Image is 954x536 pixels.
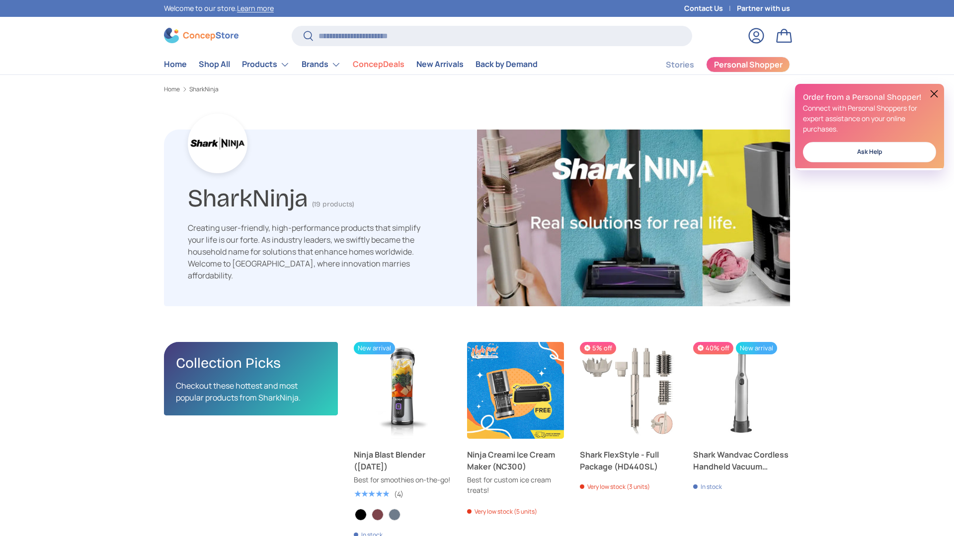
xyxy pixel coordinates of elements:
h2: Collection Picks [176,354,326,372]
h1: SharkNinja [188,180,308,213]
a: Home [164,55,187,74]
p: Welcome to our store. [164,3,274,14]
summary: Products [236,55,296,74]
a: Personal Shopper [706,57,790,72]
a: New Arrivals [416,55,464,74]
a: Learn more [237,3,274,13]
a: Ask Help [803,142,936,162]
a: Shark Wandvac Cordless Handheld Vacuum (WV210) [693,342,791,439]
a: Ninja Creami Ice Cream Maker (NC300) [467,342,564,439]
img: ConcepStore [164,28,238,43]
a: Ninja Creami Ice Cream Maker (NC300) [467,449,564,472]
a: Ninja Blast Blender (BC151) [354,342,451,439]
summary: Brands [296,55,347,74]
span: (19 products) [312,200,354,208]
span: 40% off [693,342,733,354]
nav: Breadcrumbs [164,85,790,94]
h2: Order from a Personal Shopper! [803,92,936,103]
span: Personal Shopper [714,61,783,68]
a: Ninja Blast Blender ([DATE]) [354,449,451,472]
a: Shark FlexStyle - Full Package (HD440SL) [580,342,677,439]
a: Brands [302,55,341,74]
a: Shop All [199,55,230,74]
a: Home [164,86,180,92]
a: Shark Wandvac Cordless Handheld Vacuum (WV210) [693,449,791,472]
div: Creating user-friendly, high-performance products that simplify your life is our forte. As indust... [188,222,421,281]
p: Connect with Personal Shoppers for expert assistance on your online purchases. [803,103,936,134]
nav: Secondary [642,55,790,74]
p: Checkout these hottest and most popular products from SharkNinja. [176,380,326,403]
span: New arrival [354,342,395,354]
a: Shark FlexStyle - Full Package (HD440SL) [580,449,677,472]
a: ConcepDeals [353,55,404,74]
nav: Primary [164,55,538,74]
a: Back by Demand [476,55,538,74]
a: Stories [666,55,694,74]
img: shark-wandvac-handheld-vacuum-top-full-view-concepstore.ph [693,342,791,439]
a: Products [242,55,290,74]
a: Partner with us [737,3,790,14]
span: 5% off [580,342,616,354]
span: New arrival [736,342,777,354]
a: SharkNinja [189,86,219,92]
a: Contact Us [684,3,737,14]
img: SharkNinja [477,130,790,306]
